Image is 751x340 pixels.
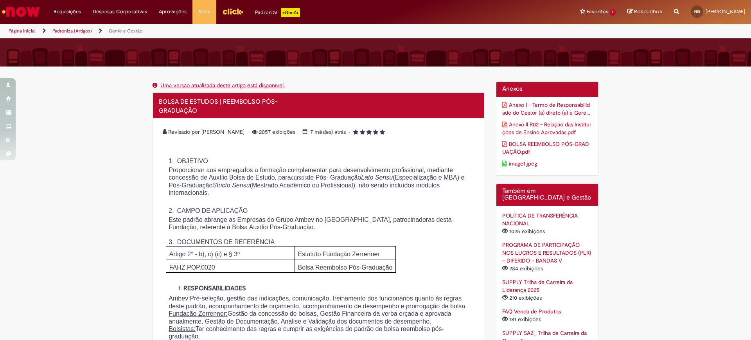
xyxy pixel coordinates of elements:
span: 7 mês(es) atrás [310,128,346,135]
span: 284 exibições [502,265,544,272]
u: Ambev: [169,295,190,302]
span: 2057 exibições [248,128,297,135]
span: Gestão da concessão de bolsas, Gestão Financeira da verba orçada e aprovada anualmente, Gestão de... [169,310,451,324]
span: Bolsa Reembolso Pós-Graduação [298,264,393,271]
span: 2. CAMPO DE APLICAÇÃO [169,207,248,214]
span: 210 exibições [502,294,543,301]
u: Fundação Zerrenner: [169,310,227,317]
span: Pré-seleção, gestão das indicações, comunicação, treinamento dos funcionários quanto às regras de... [169,295,467,309]
span: Requisições [54,8,81,16]
a: SUPPLY Trilha de Carreira da Liderança 2025 [502,279,573,293]
span: More [198,8,210,16]
span: Favoritos [587,8,608,16]
i: 2 [360,130,365,135]
span: Classificação média do artigo - 5.0 estrelas [353,128,385,135]
h2: Também em [GEOGRAPHIC_DATA] e Gestão [502,188,593,201]
img: ServiceNow [1,4,41,20]
img: click_logo_yellow_360x200.png [222,5,243,17]
a: Gente e Gestão [109,28,142,34]
a: Download de anexo Anexo II R02 - Relação das Instituições de Ensino Aprovadas.pdf [502,121,593,136]
span: Este padrão abrange as Empresas do Grupo Ambev no [GEOGRAPHIC_DATA], patrocinadoras desta Fundaçã... [169,216,451,230]
a: Uma versão atualizada deste artigo está disponível. [160,82,285,89]
span: Proporcionar aos empregados a formação complementar para desenvolvimento profissional, mediante c... [169,167,464,196]
span: Ter conhecimento das regras e cumprir as exigências do padrão de bolsa reembolso pós-graduação. [169,326,444,340]
span: 5 rating [349,128,385,135]
ul: Anexos [502,99,593,169]
u: Bolsistas: [169,326,195,332]
h2: Anexos [502,86,593,93]
strong: RESPONSABILIDADES [183,284,246,292]
a: Página inicial [9,28,36,34]
span: 1025 exibições [502,228,546,235]
span: BOLSA DE ESTUDOS | REEMBOLSO PÓS-GRADUAÇÃO [159,98,278,115]
i: 4 [373,130,378,135]
span: • [349,128,352,135]
span: 1. OBJETIVO [169,158,208,164]
ul: Trilhas de página [6,24,495,38]
a: Download de anexo BOLSA REEMBOLSO PÓS-GRADUAÇÃO.pdf [502,140,593,156]
i: 1 [353,130,358,135]
span: • [298,128,301,135]
a: Rascunhos [627,8,662,16]
em: Stricto Sensu [212,182,250,189]
div: Padroniza [255,8,300,17]
span: Artigo 2° - b), c) (ii) e § 3º [169,251,240,257]
p: +GenAi [281,8,300,17]
span: Despesas Corporativas [93,8,147,16]
span: NG [694,9,700,14]
i: 3 [367,130,372,135]
span: Aprovações [159,8,187,16]
a: PROGRAMA DE PARTICIPAÇÃO NOS LUCROS E RESULTADOS (PLR) – DIFERIDO – BANDAS V [502,241,591,264]
span: • [248,128,250,135]
a: Download de anexo Anexo I - Termo de Responsabilidade do Gestor (a) direto (a) e Gerente de Gente... [502,101,593,117]
span: Estatuto Fundação Zerrenner [298,251,380,257]
span: [PERSON_NAME] [706,8,745,15]
a: Download de anexo image1.jpeg [502,160,593,167]
span: cursos [291,174,307,181]
span: Rascunhos [634,8,662,15]
time: 27/02/2025 11:36:35 [310,128,346,135]
span: 1 [610,9,616,16]
span: Revisado por [PERSON_NAME] [163,128,246,135]
i: 5 [380,130,385,135]
a: Padroniza (Artigos) [52,28,92,34]
a: POLÍTICA DE TRANSFERÊNCIA NACIONAL [502,212,578,227]
a: FAQ Venda de Produtos [502,308,561,315]
em: Lato Sensu [361,174,393,181]
span: FAHZ.POP.0020 [169,264,215,271]
span: 3. DOCUMENTOS DE REFERÊNCIA [169,239,275,245]
span: 181 exibições [502,316,543,323]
